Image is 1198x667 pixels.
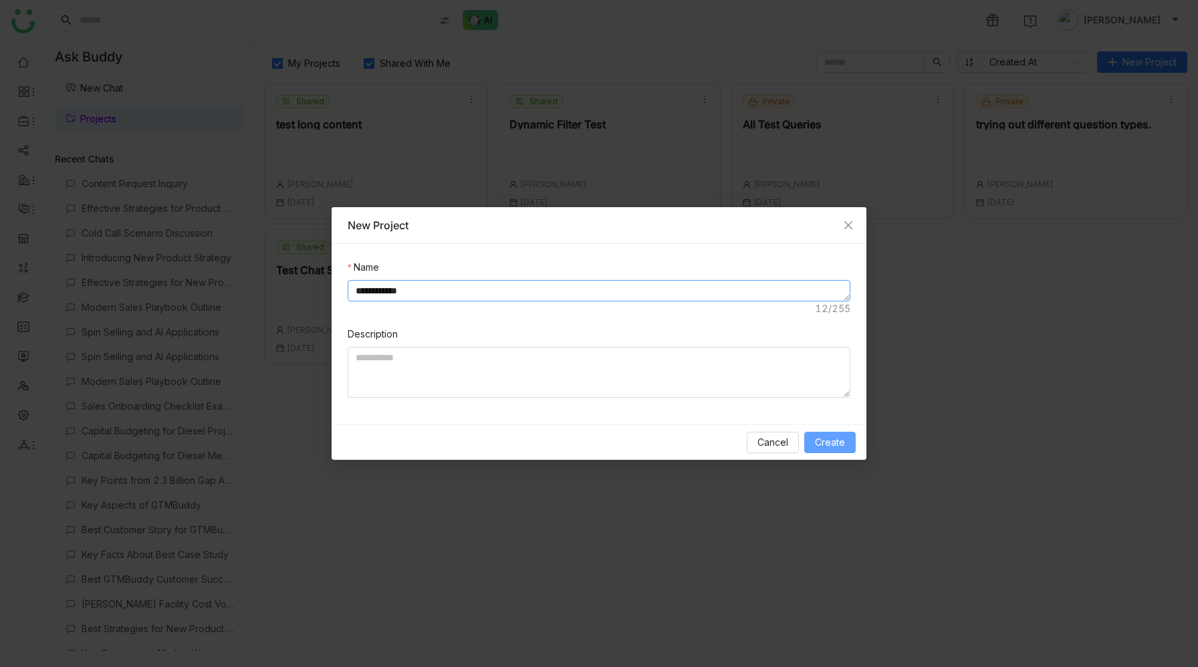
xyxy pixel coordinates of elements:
span: Cancel [757,435,788,450]
label: Name [348,260,379,275]
button: Cancel [747,432,799,453]
button: Create [804,432,856,453]
div: New Project [348,218,850,233]
label: Description [348,327,398,342]
button: Close [830,207,866,243]
span: Create [815,435,845,450]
